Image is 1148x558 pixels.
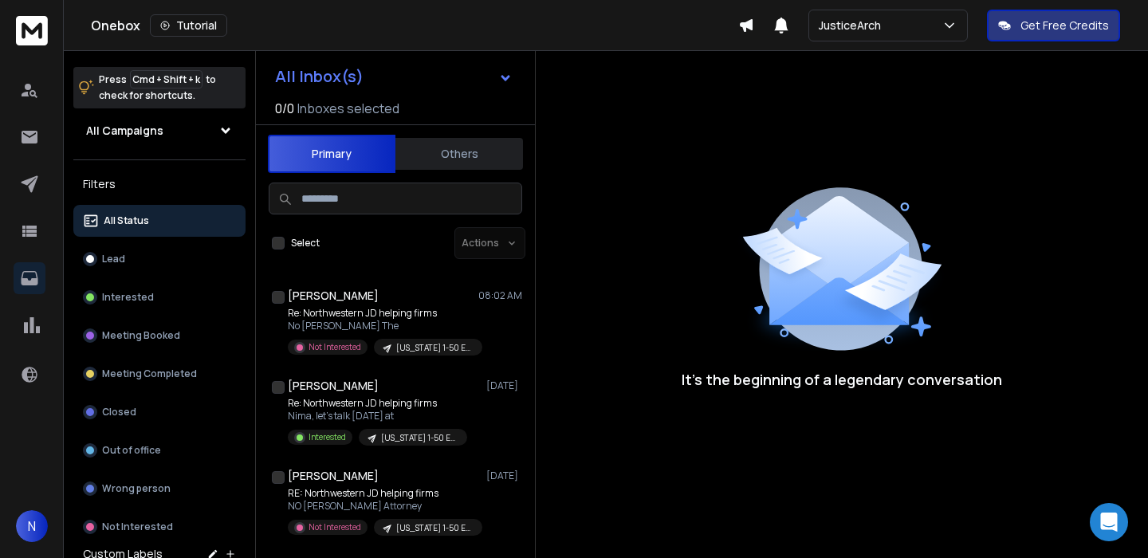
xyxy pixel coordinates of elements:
button: Interested [73,281,246,313]
h1: All Campaigns [86,123,163,139]
p: [DATE] [486,379,522,392]
button: All Status [73,205,246,237]
p: Nima, let’s talk [DATE] at [288,410,467,422]
p: Re: Northwestern JD helping firms [288,307,479,320]
button: Primary [268,135,395,173]
p: [DATE] [486,470,522,482]
div: Open Intercom Messenger [1090,503,1128,541]
button: Meeting Completed [73,358,246,390]
button: All Campaigns [73,115,246,147]
span: 0 / 0 [275,99,294,118]
button: Others [395,136,523,171]
p: [US_STATE] 1-50 Employees [381,432,458,444]
h1: [PERSON_NAME] [288,468,379,484]
p: Closed [102,406,136,418]
button: Closed [73,396,246,428]
p: Get Free Credits [1020,18,1109,33]
p: Wrong person [102,482,171,495]
p: It’s the beginning of a legendary conversation [682,368,1002,391]
p: Interested [102,291,154,304]
p: [US_STATE] 1-50 Employees [396,522,473,534]
p: No [PERSON_NAME] The [288,320,479,332]
h3: Inboxes selected [297,99,399,118]
h3: Filters [73,173,246,195]
p: Lead [102,253,125,265]
h1: All Inbox(s) [275,69,364,84]
div: Onebox [91,14,738,37]
p: NO [PERSON_NAME] Attorney [288,500,479,513]
button: Not Interested [73,511,246,543]
button: N [16,510,48,542]
p: Not Interested [309,341,361,353]
p: All Status [104,214,149,227]
p: Re: Northwestern JD helping firms [288,397,467,410]
p: Out of office [102,444,161,457]
p: RE: Northwestern JD helping firms [288,487,479,500]
p: Not Interested [309,521,361,533]
p: 08:02 AM [478,289,522,302]
p: Interested [309,431,346,443]
button: Tutorial [150,14,227,37]
p: Not Interested [102,521,173,533]
button: Wrong person [73,473,246,505]
p: Meeting Booked [102,329,180,342]
p: [US_STATE] 1-50 Employees [396,342,473,354]
label: Select [291,237,320,250]
button: Meeting Booked [73,320,246,352]
p: Press to check for shortcuts. [99,72,216,104]
h1: [PERSON_NAME] [288,378,379,394]
span: Cmd + Shift + k [130,70,202,88]
p: JusticeArch [819,18,887,33]
button: Lead [73,243,246,275]
button: Get Free Credits [987,10,1120,41]
button: Out of office [73,434,246,466]
p: Meeting Completed [102,367,197,380]
h1: [PERSON_NAME] [288,288,379,304]
button: All Inbox(s) [262,61,525,92]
